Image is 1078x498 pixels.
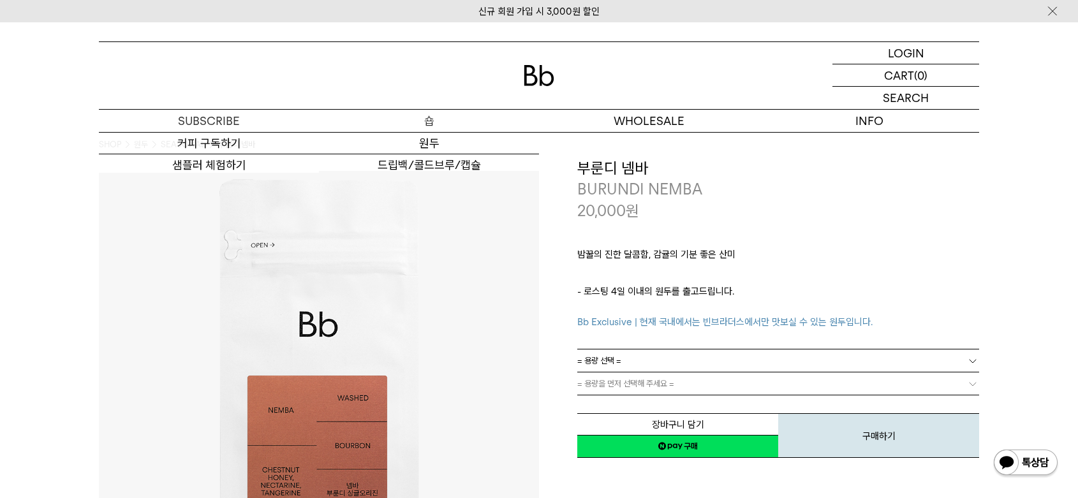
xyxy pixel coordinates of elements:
p: 밤꿀의 진한 달콤함, 감귤의 기분 좋은 산미 [577,247,979,268]
a: 신규 회원 가입 시 3,000원 할인 [478,6,600,17]
a: 드립백/콜드브루/캡슐 [319,154,539,176]
p: (0) [914,64,927,86]
button: 장바구니 담기 [577,413,778,436]
span: Bb Exclusive | 현재 국내에서는 빈브라더스에서만 맛보실 수 있는 원두입니다. [577,316,873,328]
p: WHOLESALE [539,110,759,132]
span: 원 [626,201,639,220]
h3: 부룬디 넴바 [577,157,979,179]
a: CART (0) [832,64,979,87]
p: 20,000 [577,200,639,222]
p: BURUNDI NEMBA [577,179,979,200]
button: 구매하기 [778,413,979,458]
a: LOGIN [832,42,979,64]
a: SUBSCRIBE [99,110,319,132]
a: 원두 [319,133,539,154]
p: INFO [759,110,979,132]
span: = 용량 선택 = [577,349,621,372]
p: LOGIN [888,42,924,64]
a: 숍 [319,110,539,132]
span: = 용량을 먼저 선택해 주세요 = [577,372,674,395]
a: 커피 구독하기 [99,133,319,154]
a: 새창 [577,435,778,458]
p: ㅤ [577,268,979,284]
a: 샘플러 체험하기 [99,154,319,176]
p: - 로스팅 4일 이내의 원두를 출고드립니다. [577,284,979,330]
p: SEARCH [883,87,929,109]
p: CART [884,64,914,86]
img: 카카오톡 채널 1:1 채팅 버튼 [993,448,1059,479]
img: 로고 [524,65,554,86]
